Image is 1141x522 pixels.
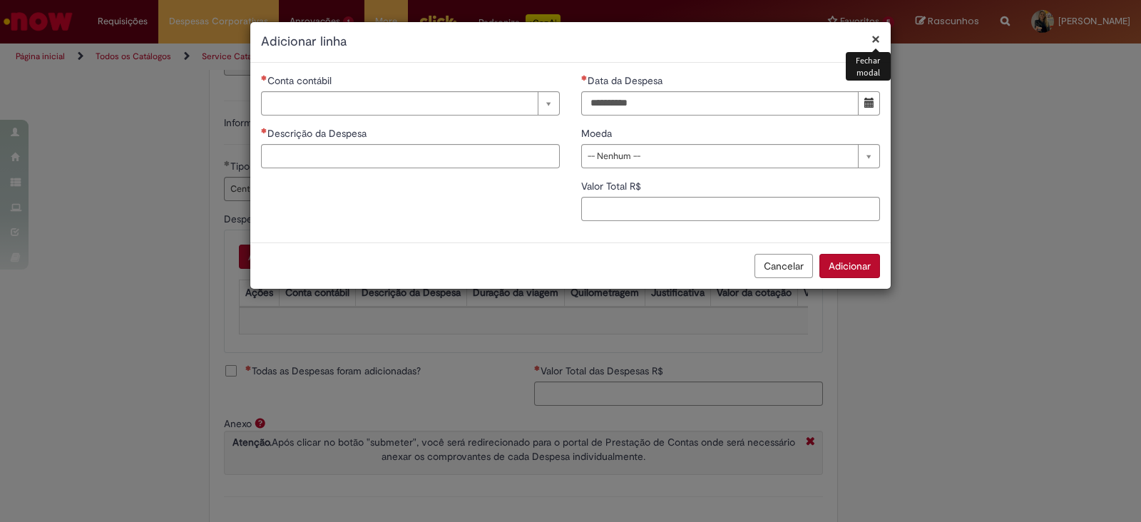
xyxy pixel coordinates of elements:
span: Necessários [261,75,267,81]
span: Necessários [581,75,588,81]
button: Cancelar [754,254,813,278]
span: Descrição da Despesa [267,127,369,140]
a: Limpar campo Conta contábil [261,91,560,116]
input: Data da Despesa [581,91,859,116]
span: Necessários [261,128,267,133]
span: Moeda [581,127,615,140]
button: Mostrar calendário para Data da Despesa [858,91,880,116]
span: -- Nenhum -- [588,145,851,168]
div: Fechar modal [846,52,891,81]
input: Valor Total R$ [581,197,880,221]
span: Necessários - Conta contábil [267,74,334,87]
span: Data da Despesa [588,74,665,87]
span: Valor Total R$ [581,180,644,193]
h2: Adicionar linha [261,33,880,51]
button: Adicionar [819,254,880,278]
input: Descrição da Despesa [261,144,560,168]
button: Fechar modal [871,31,880,46]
